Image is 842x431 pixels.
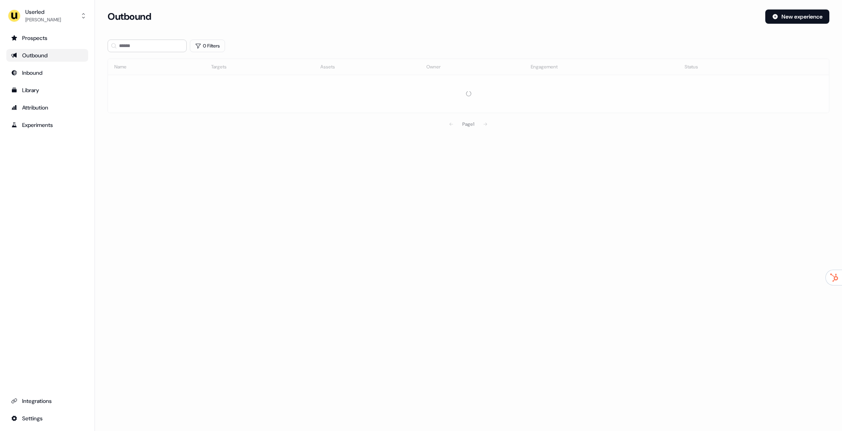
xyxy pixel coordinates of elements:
div: Settings [11,414,83,422]
div: Prospects [11,34,83,42]
button: Userled[PERSON_NAME] [6,6,88,25]
button: New experience [765,9,829,24]
div: [PERSON_NAME] [25,16,61,24]
div: Integrations [11,397,83,405]
div: Inbound [11,69,83,77]
div: Attribution [11,104,83,112]
div: Userled [25,8,61,16]
a: Go to outbound experience [6,49,88,62]
a: Go to experiments [6,119,88,131]
div: Outbound [11,51,83,59]
div: Experiments [11,121,83,129]
div: Library [11,86,83,94]
a: Go to prospects [6,32,88,44]
a: Go to integrations [6,412,88,425]
a: Go to attribution [6,101,88,114]
a: Go to Inbound [6,66,88,79]
button: 0 Filters [190,40,225,52]
h3: Outbound [108,11,151,23]
a: Go to templates [6,84,88,96]
a: Go to integrations [6,395,88,407]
